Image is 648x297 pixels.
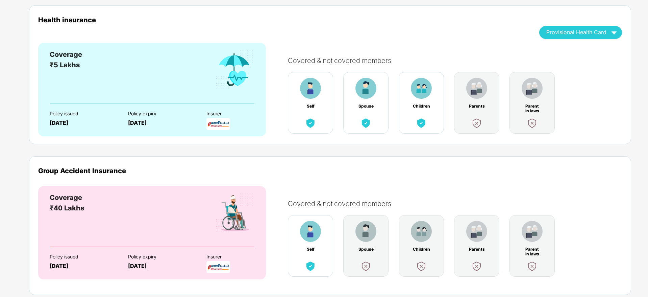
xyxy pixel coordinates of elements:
[128,120,195,126] div: [DATE]
[526,260,538,272] img: benefitCardImg
[413,247,430,252] div: Children
[302,247,319,252] div: Self
[360,117,372,129] img: benefitCardImg
[206,118,230,130] img: InsurerLogo
[522,221,543,242] img: benefitCardImg
[50,120,116,126] div: [DATE]
[411,78,432,99] img: benefitCardImg
[206,261,230,273] img: InsurerLogo
[288,56,629,65] div: Covered & not covered members
[526,117,538,129] img: benefitCardImg
[355,221,376,242] img: benefitCardImg
[466,221,487,242] img: benefitCardImg
[50,263,116,269] div: [DATE]
[50,192,84,203] div: Coverage
[304,117,317,129] img: benefitCardImg
[360,260,372,272] img: benefitCardImg
[468,247,485,252] div: Parents
[468,104,485,109] div: Parents
[215,49,254,90] img: benefitCardImg
[357,247,375,252] div: Spouse
[128,254,195,259] div: Policy expiry
[523,247,541,252] div: Parent in laws
[546,30,606,34] span: Provisional Health Card
[50,204,84,212] span: ₹40 Lakhs
[300,221,321,242] img: benefitCardImg
[50,49,82,60] div: Coverage
[471,260,483,272] img: benefitCardImg
[128,263,195,269] div: [DATE]
[415,260,427,272] img: benefitCardImg
[304,260,317,272] img: benefitCardImg
[466,78,487,99] img: benefitCardImg
[413,104,430,109] div: Children
[38,167,622,175] div: Group Accident Insurance
[206,111,273,116] div: Insurer
[50,254,116,259] div: Policy issued
[411,221,432,242] img: benefitCardImg
[357,104,375,109] div: Spouse
[50,61,80,69] span: ₹5 Lakhs
[522,78,543,99] img: benefitCardImg
[128,111,195,116] div: Policy expiry
[355,78,376,99] img: benefitCardImg
[38,16,529,24] div: Health insurance
[50,111,116,116] div: Policy issued
[206,254,273,259] div: Insurer
[608,26,620,38] img: wAAAAASUVORK5CYII=
[288,200,629,208] div: Covered & not covered members
[471,117,483,129] img: benefitCardImg
[539,26,622,39] button: Provisional Health Card
[302,104,319,109] div: Self
[300,78,321,99] img: benefitCardImg
[415,117,427,129] img: benefitCardImg
[215,192,254,233] img: benefitCardImg
[523,104,541,109] div: Parent in laws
